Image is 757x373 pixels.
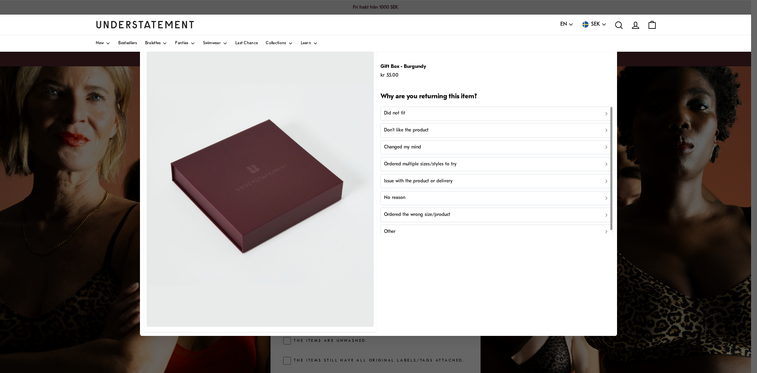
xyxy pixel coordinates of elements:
p: No reason [384,194,405,202]
button: EN [560,20,574,29]
span: Collections [266,41,286,45]
button: Issue with the product or delivery [380,174,613,188]
p: Gift Box - Burgundy [380,62,426,71]
img: GIFT-BOX-103-00-1.jpg [147,44,374,327]
a: Last Chance [235,35,258,52]
button: Changed my mind [380,140,613,154]
button: Ordered the wrong size/product [380,208,613,222]
p: Don't like the product [384,127,429,134]
p: Other [384,228,395,236]
p: Changed my mind [384,144,421,151]
a: Learn [301,35,318,52]
span: Last Chance [235,41,258,45]
button: Did not fit [380,106,613,120]
button: Don't like the product [380,123,613,137]
a: Collections [266,35,293,52]
button: No reason [380,191,613,205]
span: Bralettes [145,41,161,45]
button: Ordered multiple sizes/styles to try [380,157,613,171]
span: Learn [301,41,311,45]
a: Understatement Homepage [96,21,194,28]
span: Swimwear [203,41,221,45]
span: EN [560,20,567,29]
p: Ordered multiple sizes/styles to try [384,161,457,168]
span: Bestsellers [118,41,137,45]
p: Ordered the wrong size/product [384,211,450,219]
a: Panties [175,35,195,52]
h2: Why are you returning this item? [380,92,613,101]
a: Bestsellers [118,35,137,52]
span: SEK [591,20,600,29]
p: Issue with the product or delivery [384,177,453,185]
a: Swimwear [203,35,227,52]
a: New [96,35,111,52]
span: Panties [175,41,188,45]
p: Did not fit [384,110,405,117]
span: New [96,41,104,45]
button: Other [380,225,613,239]
a: Bralettes [145,35,168,52]
p: kr 55.00 [380,71,426,79]
button: SEK [582,20,607,29]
